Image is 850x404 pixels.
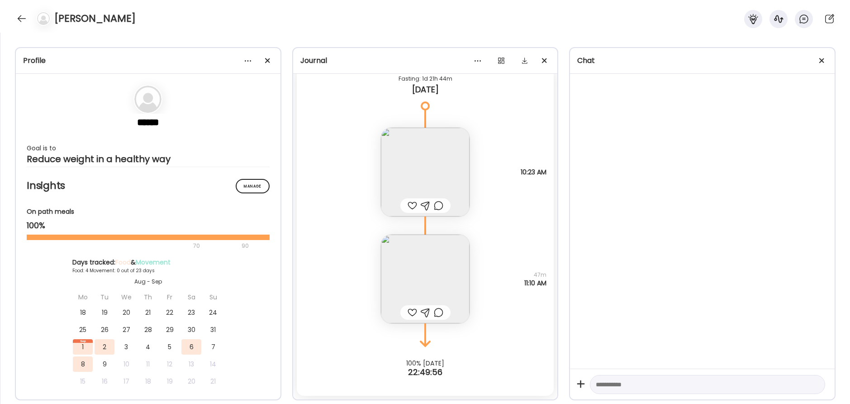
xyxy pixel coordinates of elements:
div: 29 [160,322,180,337]
div: 17 [116,374,136,389]
div: 2 [95,339,114,355]
div: Days tracked: & [72,258,223,267]
div: On path meals [27,207,270,216]
div: [DATE] [304,84,547,95]
div: 26 [95,322,114,337]
div: Goal is to [27,143,270,154]
div: Fasting: 1d 21h 44m [304,73,547,84]
div: 30 [181,322,201,337]
img: bg-avatar-default.svg [37,12,50,25]
div: 14 [203,356,223,372]
div: Aug - Sep [72,278,223,286]
div: 13 [181,356,201,372]
div: 20 [116,305,136,320]
div: Chat [577,55,827,66]
div: Th [138,289,158,305]
div: Manage [236,179,270,193]
div: 90 [241,240,250,251]
div: 6 [181,339,201,355]
span: Movement [136,258,171,267]
div: 27 [116,322,136,337]
div: 19 [95,305,114,320]
div: Sep [73,339,93,343]
div: 21 [138,305,158,320]
div: 12 [160,356,180,372]
div: 28 [138,322,158,337]
div: Tu [95,289,114,305]
div: 11 [138,356,158,372]
div: Reduce weight in a healthy way [27,154,270,164]
div: 23 [181,305,201,320]
div: Mo [73,289,93,305]
span: Food [115,258,131,267]
div: 15 [73,374,93,389]
div: Profile [23,55,273,66]
div: 7 [203,339,223,355]
div: 18 [73,305,93,320]
div: 10 [116,356,136,372]
div: 8 [73,356,93,372]
div: We [116,289,136,305]
div: 25 [73,322,93,337]
div: 70 [27,240,239,251]
h4: [PERSON_NAME] [54,11,136,26]
span: 11:10 AM [524,279,546,287]
span: 10:23 AM [521,168,546,176]
div: Sa [181,289,201,305]
div: Su [203,289,223,305]
div: 19 [160,374,180,389]
div: 3 [116,339,136,355]
img: bg-avatar-default.svg [134,86,161,113]
div: 16 [95,374,114,389]
div: 21 [203,374,223,389]
span: 47m [524,271,546,279]
div: Food: 4 Movement: 0 out of 23 days [72,267,223,274]
div: 20 [181,374,201,389]
div: 22:49:56 [293,367,558,378]
div: Fr [160,289,180,305]
img: images%2Fcwmip5V9LtZalLnKZlfhrNk3sI72%2FjBHrYpWwGUdgX8ZXjYAU%2FwHf6ks4MZIDOE7yPcoHL_240 [381,128,470,216]
div: 100% [DATE] [293,360,558,367]
div: 100% [27,220,270,231]
div: 5 [160,339,180,355]
div: Journal [300,55,551,66]
div: 31 [203,322,223,337]
div: 22 [160,305,180,320]
div: 4 [138,339,158,355]
h2: Insights [27,179,270,192]
div: 24 [203,305,223,320]
div: 18 [138,374,158,389]
div: 1 [73,339,93,355]
img: images%2Fcwmip5V9LtZalLnKZlfhrNk3sI72%2F6x5ZOazeZeIZuicqcy3G%2Fqi5io6TEc5qjdy5DrDqZ_240 [381,235,470,323]
div: 9 [95,356,114,372]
